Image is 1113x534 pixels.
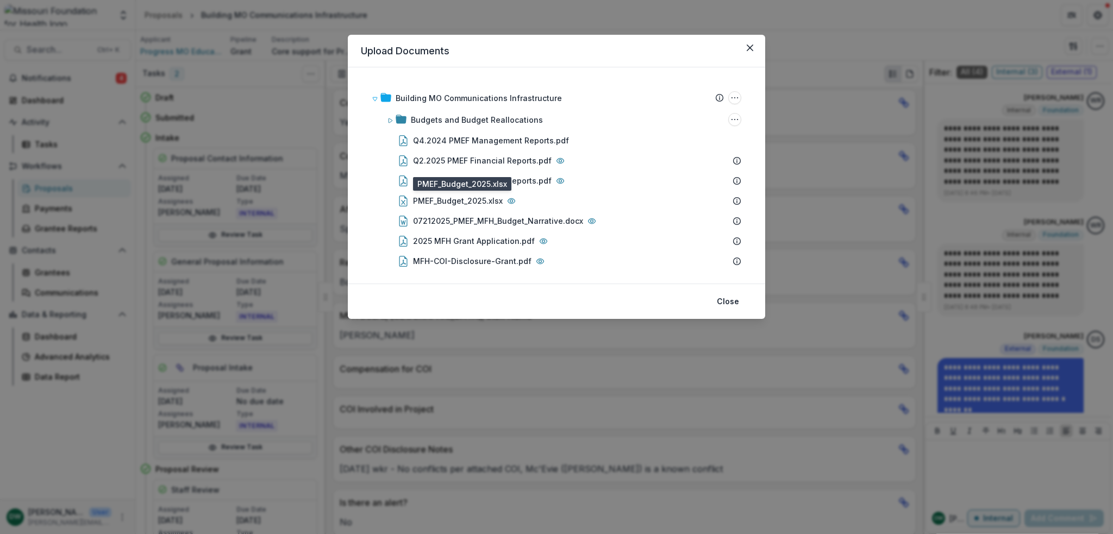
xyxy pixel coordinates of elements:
div: MFH-COI-Disclosure-Grant.pdf [413,255,532,267]
button: Building MO Communications Infrastructure Options [728,91,741,104]
div: Budgets and Budget Reallocations [411,114,543,125]
div: 07212025_PMEF_MFH_Budget_Narrative.docx [367,211,746,231]
div: 07212025_PMEF_MFH_Budget_Narrative.docx [413,215,583,227]
header: Upload Documents [348,35,765,67]
div: Q4.2024 PMEF Management Reports.pdf [413,135,569,146]
div: PMEF_Budget_2025.xlsx [413,195,503,206]
div: Q2.2025 PMEF Financial Reports.pdf [367,150,746,171]
div: Q2.2025 PMEF Financial Reports.pdf [367,171,746,191]
div: PMEF_Budget_2025.xlsx [367,191,746,211]
button: Close [741,39,759,56]
div: Budgets and Budget ReallocationsBudgets and Budget Reallocations Options [367,109,746,130]
div: Q4.2024 PMEF Management Reports.pdf [367,130,746,150]
div: 2025 MFH Grant Application.pdf [413,235,535,247]
div: Q2.2025 PMEF Financial Reports.pdf [413,155,552,166]
button: Budgets and Budget Reallocations Options [728,113,741,126]
div: Q2.2025 PMEF Financial Reports.pdf [413,175,552,186]
div: 2025 MFH Grant Application.pdf [367,231,746,251]
div: Building MO Communications InfrastructureBuilding MO Communications Infrastructure OptionsBudgets... [367,87,746,331]
div: Building MO Communications Infrastructure [396,92,562,104]
button: Close [710,293,746,310]
div: MFH-COI-Disclosure-Grant.pdf [367,251,746,271]
div: Building MO Communications InfrastructureBuilding MO Communications Infrastructure Options [367,87,746,109]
